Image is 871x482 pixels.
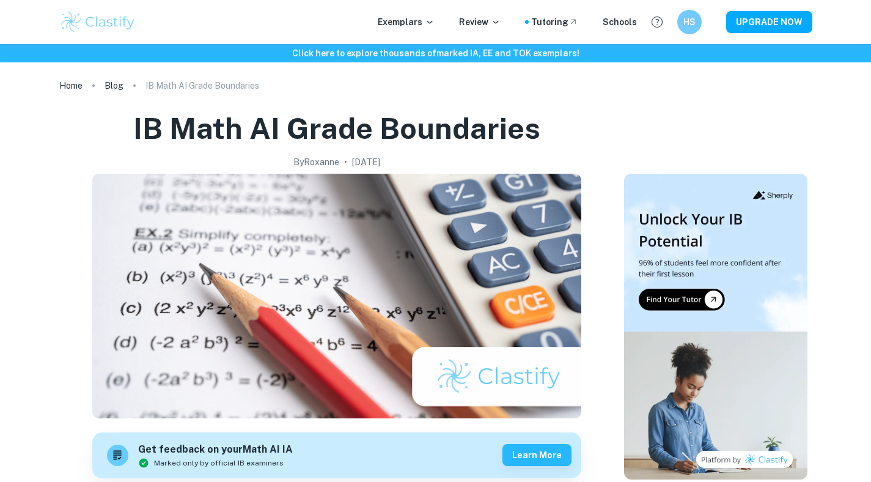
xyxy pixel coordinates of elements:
[378,15,435,29] p: Exemplars
[92,174,581,418] img: IB Math AI Grade Boundaries cover image
[603,15,637,29] a: Schools
[138,442,293,458] h6: Get feedback on your Math AI IA
[154,458,284,469] span: Marked only by official IB examiners
[677,10,702,34] button: HS
[352,155,380,169] h2: [DATE]
[293,155,339,169] h2: By Roxanne
[2,46,869,60] h6: Click here to explore thousands of marked IA, EE and TOK exemplars !
[624,174,807,480] img: Thumbnail
[92,432,581,478] a: Get feedback on yourMath AI IAMarked only by official IB examinersLearn more
[647,12,667,32] button: Help and Feedback
[133,109,540,148] h1: IB Math AI Grade Boundaries
[59,77,83,94] a: Home
[459,15,501,29] p: Review
[531,15,578,29] a: Tutoring
[105,77,123,94] a: Blog
[344,155,347,169] p: •
[145,79,259,92] p: IB Math AI Grade Boundaries
[502,444,571,466] button: Learn more
[682,15,696,29] h6: HS
[726,11,812,33] button: UPGRADE NOW
[59,10,137,34] img: Clastify logo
